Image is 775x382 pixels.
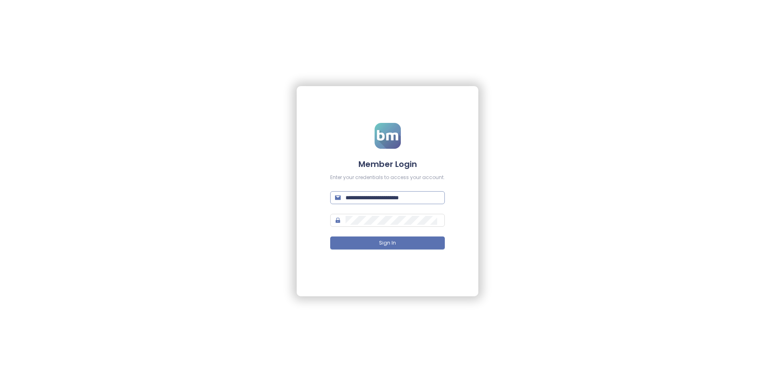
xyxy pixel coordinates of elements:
[330,174,445,182] div: Enter your credentials to access your account.
[379,239,396,247] span: Sign In
[375,123,401,149] img: logo
[335,217,341,223] span: lock
[330,236,445,249] button: Sign In
[330,158,445,170] h4: Member Login
[335,195,341,200] span: mail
